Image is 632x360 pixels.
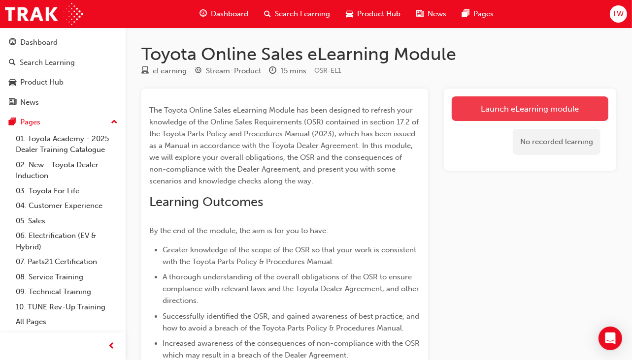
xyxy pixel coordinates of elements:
[12,228,122,254] a: 06. Electrification (EV & Hybrid)
[20,77,64,88] div: Product Hub
[141,65,187,77] div: Type
[195,65,261,77] div: Stream
[163,339,422,360] span: Increased awareness of the consequences of non-compliance with the OSR which may result in a brea...
[141,67,149,76] span: learningResourceType_ELEARNING-icon
[513,129,600,155] div: No recorded learning
[599,327,622,350] div: Open Intercom Messenger
[163,245,418,266] span: Greater knowledge of the scope of the OSR so that your work is consistent with the Toyota Parts P...
[269,65,306,77] div: Duration
[149,226,328,235] span: By the end of the module, the aim is for you to have:
[346,8,353,20] span: car-icon
[20,117,40,128] div: Pages
[275,8,330,20] span: Search Learning
[4,113,122,131] button: Pages
[12,254,122,270] a: 07. Parts21 Certification
[4,93,122,112] a: News
[5,3,83,25] img: Trak
[264,8,271,20] span: search-icon
[280,65,306,77] div: 15 mins
[9,78,16,87] span: car-icon
[4,31,122,113] button: DashboardSearch LearningProduct HubNews
[12,314,122,330] a: All Pages
[338,4,408,24] a: car-iconProduct Hub
[108,340,116,353] span: prev-icon
[12,183,122,199] a: 03. Toyota For Life
[111,116,118,129] span: up-icon
[200,8,207,20] span: guage-icon
[12,270,122,285] a: 08. Service Training
[314,66,341,75] span: Learning resource code
[149,106,421,185] span: The Toyota Online Sales eLearning Module has been designed to refresh your knowledge of the Onlin...
[141,43,616,65] h1: Toyota Online Sales eLearning Module
[4,73,122,91] a: Product Hub
[20,37,58,48] div: Dashboard
[408,4,454,24] a: news-iconNews
[163,272,421,305] span: A thorough understanding of the overall obligations of the OSR to ensure compliance with relevant...
[462,8,469,20] span: pages-icon
[473,8,494,20] span: Pages
[153,65,187,77] div: eLearning
[20,57,75,68] div: Search Learning
[256,4,338,24] a: search-iconSearch Learning
[20,97,39,108] div: News
[12,284,122,300] a: 09. Technical Training
[4,33,122,52] a: Dashboard
[206,65,261,77] div: Stream: Product
[9,59,16,67] span: search-icon
[428,8,446,20] span: News
[416,8,424,20] span: news-icon
[12,213,122,229] a: 05. Sales
[195,67,202,76] span: target-icon
[9,38,16,47] span: guage-icon
[149,194,263,210] span: Learning Outcomes
[192,4,256,24] a: guage-iconDashboard
[9,98,16,107] span: news-icon
[4,54,122,72] a: Search Learning
[9,118,16,127] span: pages-icon
[211,8,248,20] span: Dashboard
[163,312,421,332] span: Successfully identified the OSR, and gained awareness of best practice, and how to avoid a breach...
[613,8,624,20] span: LW
[12,157,122,183] a: 02. New - Toyota Dealer Induction
[452,96,608,121] a: Launch eLearning module
[357,8,400,20] span: Product Hub
[12,198,122,213] a: 04. Customer Experience
[12,300,122,315] a: 10. TUNE Rev-Up Training
[454,4,501,24] a: pages-iconPages
[12,131,122,157] a: 01. Toyota Academy - 2025 Dealer Training Catalogue
[610,5,627,23] button: LW
[269,67,276,76] span: clock-icon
